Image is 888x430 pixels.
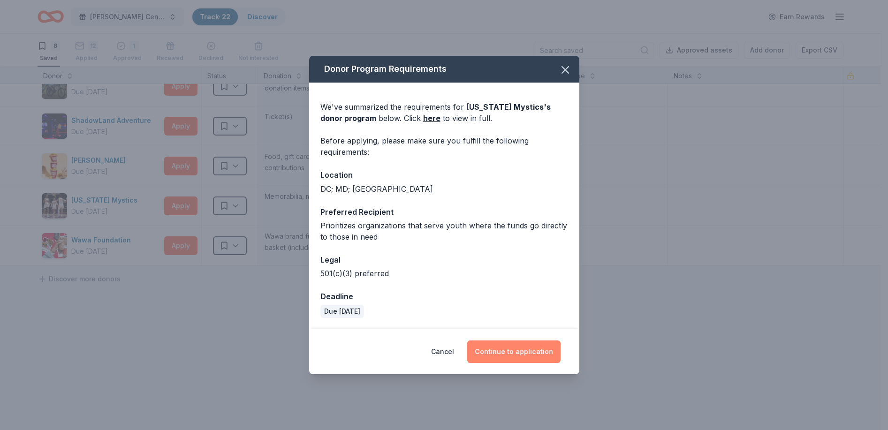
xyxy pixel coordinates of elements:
[320,305,364,318] div: Due [DATE]
[320,101,568,124] div: We've summarized the requirements for below. Click to view in full.
[320,220,568,242] div: Prioritizes organizations that serve youth where the funds go directly to those in need
[320,254,568,266] div: Legal
[309,56,579,83] div: Donor Program Requirements
[423,113,440,124] a: here
[320,290,568,302] div: Deadline
[431,340,454,363] button: Cancel
[320,135,568,158] div: Before applying, please make sure you fulfill the following requirements:
[467,340,561,363] button: Continue to application
[320,169,568,181] div: Location
[320,206,568,218] div: Preferred Recipient
[320,183,568,195] div: DC; MD; [GEOGRAPHIC_DATA]
[320,268,568,279] div: 501(c)(3) preferred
